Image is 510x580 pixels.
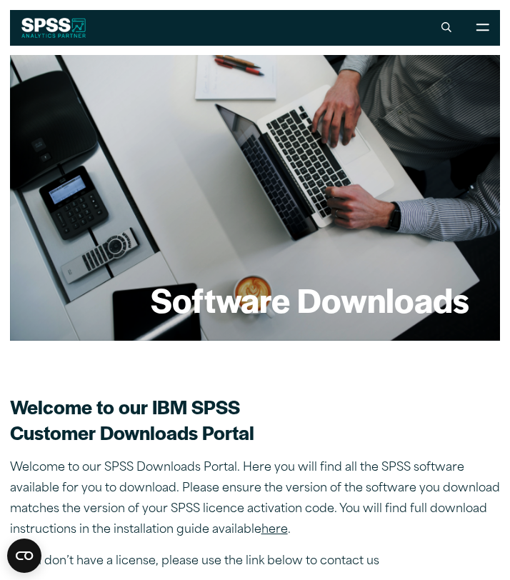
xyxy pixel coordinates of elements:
img: SPSS White Logo [21,18,86,38]
p: Welcome to our SPSS Downloads Portal. Here you will find all the SPSS software available for you ... [10,458,501,540]
p: If you don’t have a license, please use the link below to contact us [10,551,501,572]
h2: Welcome to our IBM SPSS Customer Downloads Portal [10,394,501,446]
h1: Software Downloads [151,277,469,321]
button: Open CMP widget [7,539,41,573]
a: here [261,524,288,536]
